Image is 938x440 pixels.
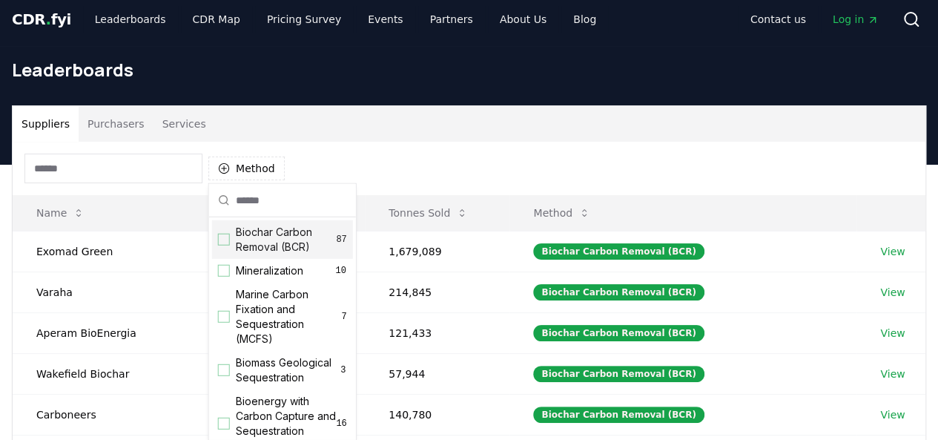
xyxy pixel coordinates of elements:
a: CDR Map [181,6,252,33]
td: Wakefield Biochar [13,353,189,394]
button: Name [24,198,96,228]
span: 16 [336,418,346,430]
td: Exomad Green [13,231,189,272]
a: View [880,244,905,259]
button: Tonnes Delivered [201,198,331,228]
span: CDR fyi [12,10,71,28]
td: 99,512 [189,272,365,312]
div: Biochar Carbon Removal (BCR) [533,284,704,301]
a: Events [356,6,414,33]
td: 1,679,089 [365,231,509,272]
span: Biochar Carbon Removal (BCR) [236,225,337,255]
span: 10 [335,265,347,277]
nav: Main [739,6,891,33]
button: Method [208,157,285,180]
button: Services [153,106,215,142]
a: Partners [418,6,485,33]
div: Biochar Carbon Removal (BCR) [533,243,704,260]
td: 89,548 [189,312,365,353]
span: 3 [340,364,347,376]
a: CDR.fyi [12,9,71,30]
a: Blog [561,6,608,33]
a: View [880,326,905,341]
td: 54,730 [189,394,365,435]
span: . [46,10,51,28]
span: Biomass Geological Sequestration [236,355,340,385]
span: Log in [833,12,879,27]
button: Suppliers [13,106,79,142]
td: 121,433 [365,312,509,353]
div: Biochar Carbon Removal (BCR) [533,407,704,423]
button: Method [521,198,602,228]
span: 87 [336,234,346,246]
a: Pricing Survey [255,6,353,33]
td: 57,936 [189,353,365,394]
a: View [880,407,905,422]
a: Leaderboards [83,6,178,33]
td: 140,780 [365,394,509,435]
div: Biochar Carbon Removal (BCR) [533,325,704,341]
td: Carboneers [13,394,189,435]
td: Varaha [13,272,189,312]
a: View [880,285,905,300]
nav: Main [83,6,608,33]
a: About Us [488,6,558,33]
a: Contact us [739,6,818,33]
button: Purchasers [79,106,153,142]
a: Log in [821,6,891,33]
td: 196,174 [189,231,365,272]
td: 214,845 [365,272,509,312]
span: 7 [341,311,346,323]
div: Biochar Carbon Removal (BCR) [533,366,704,382]
td: Aperam BioEnergia [13,312,189,353]
span: Marine Carbon Fixation and Sequestration (MCFS) [236,287,342,347]
span: Mineralization [236,263,303,278]
a: View [880,367,905,381]
h1: Leaderboards [12,58,926,82]
td: 57,944 [365,353,509,394]
button: Tonnes Sold [377,198,480,228]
